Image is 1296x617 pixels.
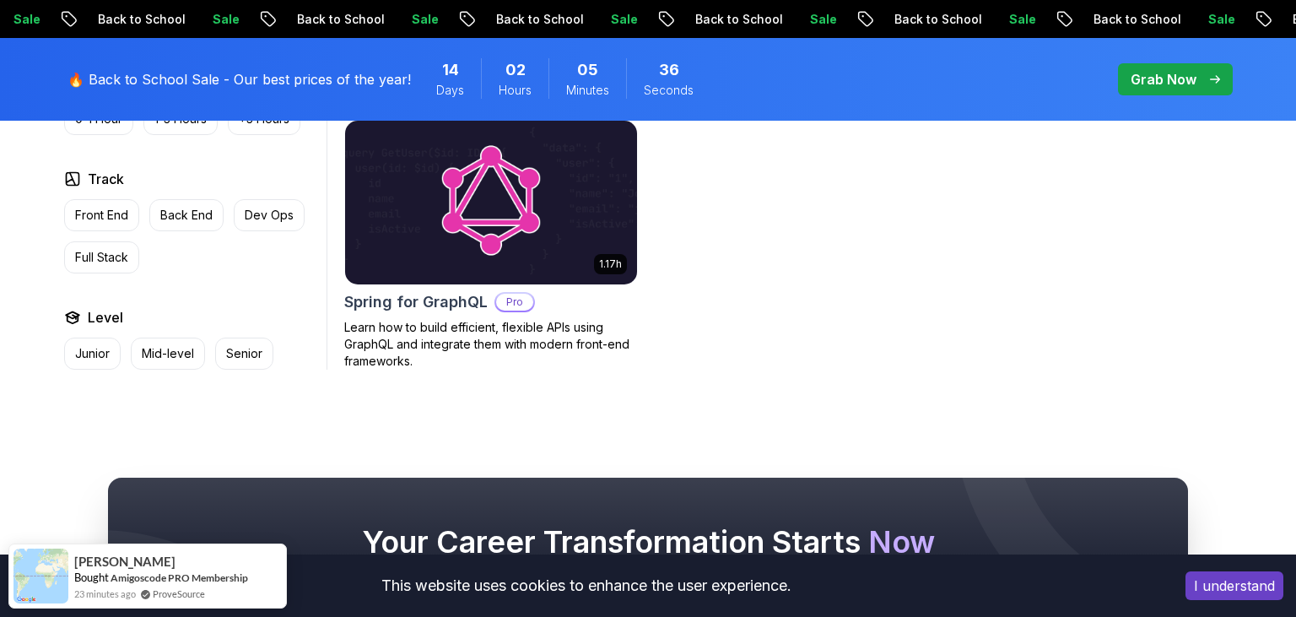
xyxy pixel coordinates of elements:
span: Bought [74,571,109,584]
p: Sale [595,11,649,28]
h2: Your Career Transformation Starts [142,525,1154,559]
p: Learn how to build efficient, flexible APIs using GraphQL and integrate them with modern front-en... [344,319,638,370]
p: Mid-level [142,345,194,362]
p: Back to School [480,11,595,28]
p: Full Stack [75,249,128,266]
p: Back to School [82,11,197,28]
button: Mid-level [131,338,205,370]
button: Back End [149,199,224,231]
p: Front End [75,207,128,224]
span: Days [436,82,464,99]
a: ProveSource [153,587,205,601]
p: 1.17h [599,257,622,271]
p: Back to School [878,11,993,28]
p: Sale [1192,11,1246,28]
span: Now [868,523,935,560]
img: provesource social proof notification image [13,549,68,603]
span: Minutes [566,82,609,99]
p: Back to School [1077,11,1192,28]
h2: Level [88,307,123,327]
p: 🔥 Back to School Sale - Our best prices of the year! [67,69,411,89]
button: Junior [64,338,121,370]
button: Senior [215,338,273,370]
button: Dev Ops [234,199,305,231]
span: 36 Seconds [659,58,679,82]
p: Back to School [679,11,794,28]
div: This website uses cookies to enhance the user experience. [13,567,1160,604]
span: 14 Days [442,58,459,82]
p: Sale [396,11,450,28]
img: Spring for GraphQL card [337,116,644,288]
p: Back to School [281,11,396,28]
p: Senior [226,345,262,362]
p: Pro [496,294,533,311]
h2: Track [88,169,124,189]
p: Sale [794,11,848,28]
p: Grab Now [1131,69,1196,89]
p: Sale [993,11,1047,28]
p: Dev Ops [245,207,294,224]
span: 23 minutes ago [74,587,136,601]
button: Front End [64,199,139,231]
p: Sale [197,11,251,28]
span: [PERSON_NAME] [74,555,175,569]
a: Amigoscode PRO Membership [111,571,248,584]
h2: Spring for GraphQL [344,290,488,314]
span: 5 Minutes [577,58,598,82]
span: 2 Hours [505,58,526,82]
a: Spring for GraphQL card1.17hSpring for GraphQLProLearn how to build efficient, flexible APIs usin... [344,120,638,370]
p: Back End [160,207,213,224]
button: Accept cookies [1185,571,1283,600]
p: Junior [75,345,110,362]
span: Seconds [644,82,694,99]
button: Full Stack [64,241,139,273]
span: Hours [499,82,532,99]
